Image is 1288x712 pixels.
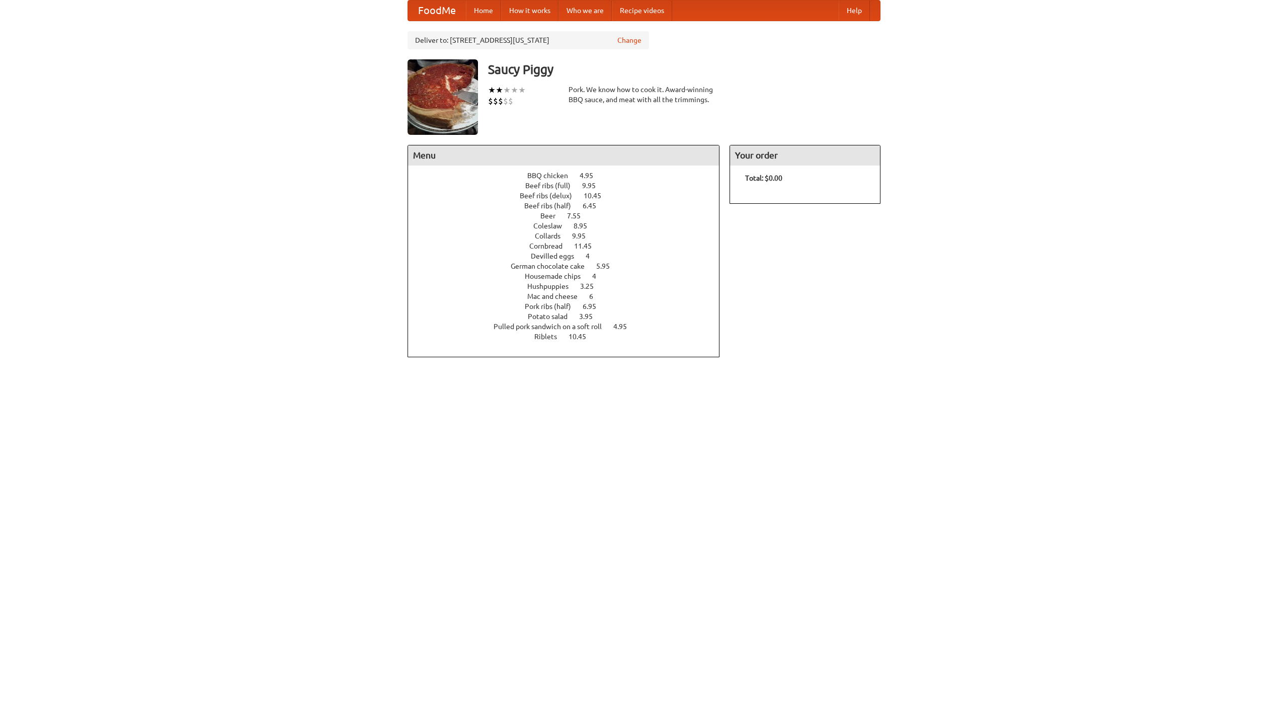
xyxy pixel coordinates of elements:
span: 4 [592,272,606,280]
span: 10.45 [569,333,596,341]
li: ★ [511,85,518,96]
span: Beef ribs (full) [525,182,581,190]
span: 8.95 [574,222,597,230]
a: Hushpuppies 3.25 [527,282,612,290]
a: BBQ chicken 4.95 [527,172,612,180]
span: Housemade chips [525,272,591,280]
span: 6 [589,292,603,300]
a: FoodMe [408,1,466,21]
span: 4 [586,252,600,260]
span: Coleslaw [533,222,572,230]
span: Hushpuppies [527,282,579,290]
a: Beef ribs (half) 6.45 [524,202,615,210]
span: 9.95 [572,232,596,240]
span: 4.95 [580,172,603,180]
span: 11.45 [574,242,602,250]
span: 3.95 [579,312,603,321]
a: Who we are [558,1,612,21]
span: Beef ribs (half) [524,202,581,210]
li: ★ [488,85,496,96]
b: Total: $0.00 [745,174,782,182]
span: 4.95 [613,323,637,331]
a: Riblets 10.45 [534,333,605,341]
span: 6.45 [583,202,606,210]
span: Pulled pork sandwich on a soft roll [494,323,612,331]
h3: Saucy Piggy [488,59,880,80]
li: $ [493,96,498,107]
div: Pork. We know how to cook it. Award-winning BBQ sauce, and meat with all the trimmings. [569,85,719,105]
a: Devilled eggs 4 [531,252,608,260]
a: Beef ribs (delux) 10.45 [520,192,620,200]
li: ★ [496,85,503,96]
a: Potato salad 3.95 [528,312,611,321]
a: Home [466,1,501,21]
li: $ [503,96,508,107]
span: 9.95 [582,182,606,190]
span: Pork ribs (half) [525,302,581,310]
li: ★ [503,85,511,96]
span: 3.25 [580,282,604,290]
span: 7.55 [567,212,591,220]
span: 5.95 [596,262,620,270]
a: How it works [501,1,558,21]
span: Riblets [534,333,567,341]
span: Beer [540,212,566,220]
img: angular.jpg [408,59,478,135]
li: ★ [518,85,526,96]
span: Collards [535,232,571,240]
span: 10.45 [584,192,611,200]
span: Devilled eggs [531,252,584,260]
h4: Your order [730,145,880,166]
span: 6.95 [583,302,606,310]
span: Cornbread [529,242,573,250]
a: Beef ribs (full) 9.95 [525,182,614,190]
span: Mac and cheese [527,292,588,300]
a: Cornbread 11.45 [529,242,610,250]
li: $ [508,96,513,107]
a: German chocolate cake 5.95 [511,262,628,270]
a: Pulled pork sandwich on a soft roll 4.95 [494,323,646,331]
a: Change [617,35,641,45]
div: Deliver to: [STREET_ADDRESS][US_STATE] [408,31,649,49]
a: Mac and cheese 6 [527,292,612,300]
a: Collards 9.95 [535,232,604,240]
a: Recipe videos [612,1,672,21]
a: Housemade chips 4 [525,272,615,280]
li: $ [498,96,503,107]
a: Help [839,1,870,21]
span: Potato salad [528,312,578,321]
h4: Menu [408,145,719,166]
span: German chocolate cake [511,262,595,270]
a: Beer 7.55 [540,212,599,220]
span: BBQ chicken [527,172,578,180]
a: Coleslaw 8.95 [533,222,606,230]
span: Beef ribs (delux) [520,192,582,200]
a: Pork ribs (half) 6.95 [525,302,615,310]
li: $ [488,96,493,107]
